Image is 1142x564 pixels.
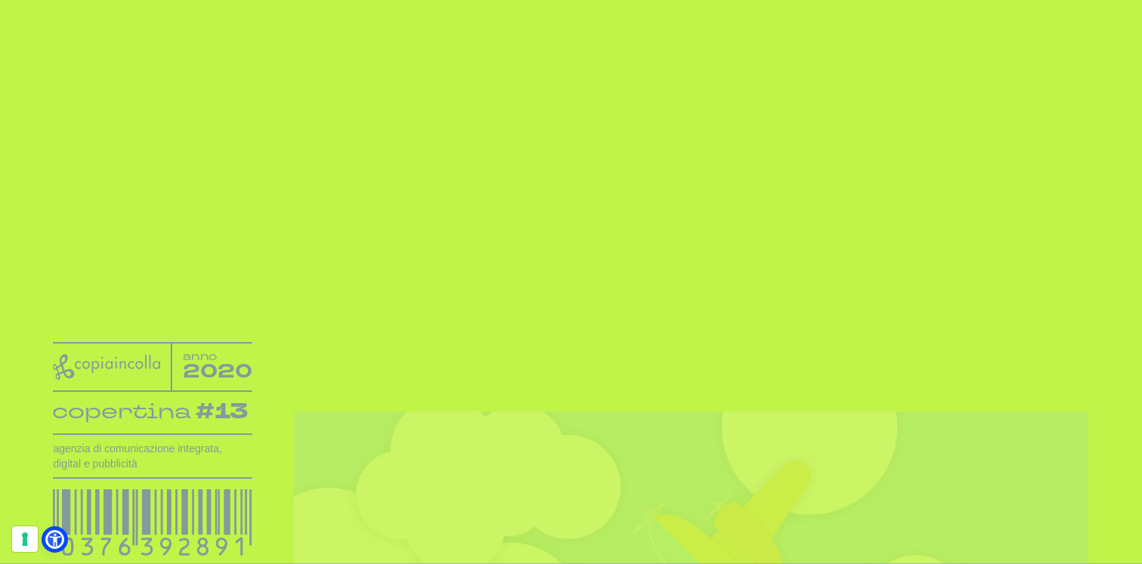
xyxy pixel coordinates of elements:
tspan: anno [183,349,218,363]
tspan: copertina [52,397,191,424]
tspan: 2020 [183,359,254,385]
tspan: #13 [195,397,247,427]
button: Le tue preferenze relative al consenso per le tecnologie di tracciamento [12,526,38,552]
a: Open Accessibility Menu [45,530,64,549]
h1: agenzia di comunicazione integrata, digital e pubblicità [53,441,252,471]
